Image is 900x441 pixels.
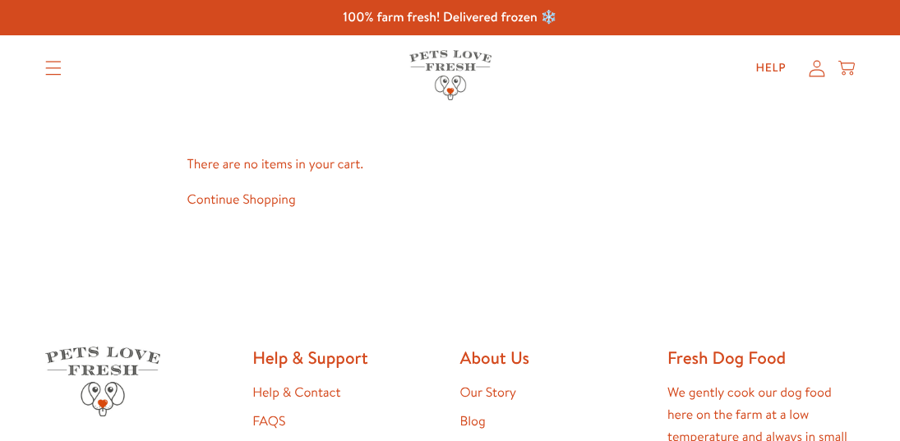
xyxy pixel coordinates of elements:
[460,347,648,369] h2: About Us
[743,52,800,85] a: Help
[187,191,296,209] a: Continue Shopping
[187,154,713,176] p: There are no items in your cart.
[45,347,160,416] img: Pets Love Fresh
[460,412,486,430] a: Blog
[252,347,440,369] h2: Help & Support
[460,384,517,402] a: Our Story
[409,50,492,100] img: Pets Love Fresh
[252,384,340,402] a: Help & Contact
[667,347,855,369] h2: Fresh Dog Food
[252,412,285,430] a: FAQS
[32,48,75,89] summary: Translation missing: en.sections.header.menu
